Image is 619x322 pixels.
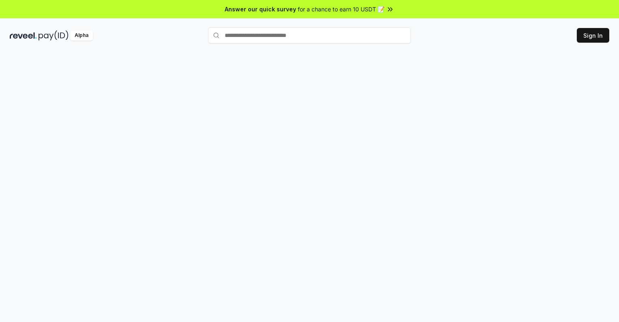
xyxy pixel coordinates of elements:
[39,30,69,41] img: pay_id
[298,5,385,13] span: for a chance to earn 10 USDT 📝
[10,30,37,41] img: reveel_dark
[225,5,296,13] span: Answer our quick survey
[70,30,93,41] div: Alpha
[577,28,609,43] button: Sign In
